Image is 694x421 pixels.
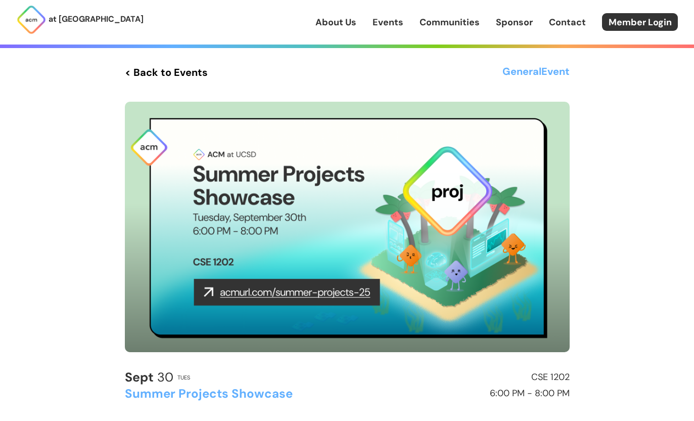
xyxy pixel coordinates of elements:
[125,63,208,81] a: < Back to Events
[549,16,586,29] a: Contact
[420,16,480,29] a: Communities
[177,374,190,381] h2: Tues
[502,63,570,81] h3: General Event
[496,16,533,29] a: Sponsor
[125,102,570,352] img: Event Cover Photo
[352,372,570,383] h2: CSE 1202
[373,16,403,29] a: Events
[602,13,678,31] a: Member Login
[125,387,343,400] h2: Summer Projects Showcase
[49,13,144,26] p: at [GEOGRAPHIC_DATA]
[315,16,356,29] a: About Us
[352,389,570,399] h2: 6:00 PM - 8:00 PM
[125,369,154,386] b: Sept
[16,5,47,35] img: ACM Logo
[16,5,144,35] a: at [GEOGRAPHIC_DATA]
[125,370,173,385] h2: 30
